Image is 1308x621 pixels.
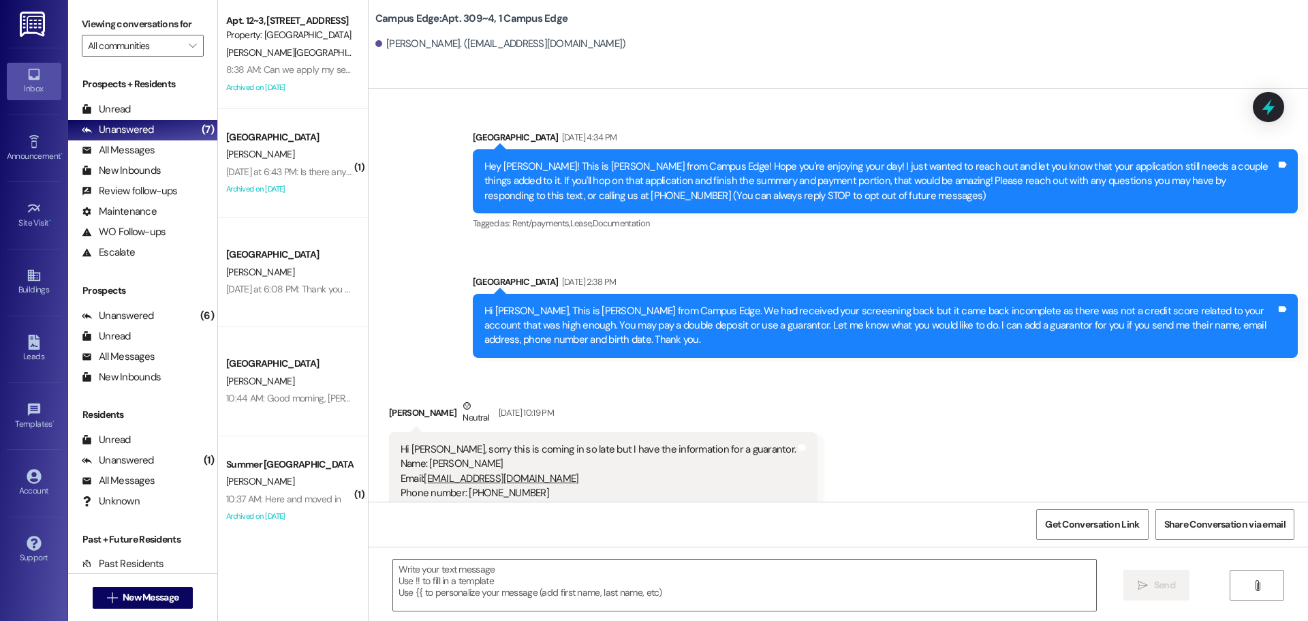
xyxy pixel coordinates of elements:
[68,408,217,422] div: Residents
[226,357,352,371] div: [GEOGRAPHIC_DATA]
[570,217,593,229] span: Lease ,
[1045,517,1139,532] span: Get Conversation Link
[593,217,650,229] span: Documentation
[200,450,217,471] div: (1)
[82,164,161,178] div: New Inbounds
[49,216,51,226] span: •
[82,225,166,239] div: WO Follow-ups
[473,275,1298,294] div: [GEOGRAPHIC_DATA]
[82,245,135,260] div: Escalate
[82,433,131,447] div: Unread
[226,14,352,28] div: Apt. 12~3, [STREET_ADDRESS]
[225,508,354,525] div: Archived on [DATE]
[559,130,617,145] div: [DATE] 4:34 PM
[7,465,61,502] a: Account
[401,442,796,545] div: Hi [PERSON_NAME], sorry this is coming in so late but I have the information for a guarantor. Nam...
[226,247,352,262] div: [GEOGRAPHIC_DATA]
[82,474,155,488] div: All Messages
[82,102,131,117] div: Unread
[1036,509,1148,540] button: Get Conversation Link
[82,350,155,364] div: All Messages
[226,392,867,404] div: 10:44 AM: Good morning, [PERSON_NAME]. Yes, your parking permit is active. I will send you a gene...
[484,304,1276,348] div: Hi [PERSON_NAME], This is [PERSON_NAME] from Campus Edge. We had received your screeening back bu...
[1138,580,1148,591] i: 
[226,266,294,278] span: [PERSON_NAME]
[7,63,61,100] a: Inbox
[424,472,578,485] a: [EMAIL_ADDRESS][DOMAIN_NAME]
[1164,517,1286,532] span: Share Conversation via email
[559,275,617,289] div: [DATE] 2:38 PM
[7,331,61,367] a: Leads
[226,166,976,178] div: [DATE] at 6:43 PM: Is there any way to fix this before [DATE], because instead of [PERSON_NAME] m...
[495,406,554,420] div: [DATE] 10:19 PM
[82,205,157,219] div: Maintenance
[93,587,193,609] button: New Message
[7,398,61,435] a: Templates •
[107,592,117,603] i: 
[82,309,154,323] div: Unanswered
[88,35,182,57] input: All communities
[375,12,567,26] b: Campus Edge: Apt. 309~4, 1 Campus Edge
[473,130,1298,149] div: [GEOGRAPHIC_DATA]
[82,453,154,468] div: Unanswered
[226,148,294,160] span: [PERSON_NAME]
[82,329,131,344] div: Unread
[82,14,204,35] label: Viewing conversations for
[20,12,48,37] img: ResiDesk Logo
[226,475,294,487] span: [PERSON_NAME]
[68,532,217,547] div: Past + Future Residents
[226,493,341,505] div: 10:37 AM: Here and moved in
[82,494,140,509] div: Unknown
[389,399,817,432] div: [PERSON_NAME]
[226,457,352,472] div: Summer [GEOGRAPHIC_DATA]
[82,184,177,198] div: Review follow-ups
[484,160,1276,203] div: Hey [PERSON_NAME]! This is [PERSON_NAME] from Campus Edge! Hope you're enjoying your day! I just ...
[68,77,217,91] div: Prospects + Residents
[225,181,354,198] div: Archived on [DATE]
[68,284,217,298] div: Prospects
[7,532,61,569] a: Support
[52,417,54,427] span: •
[375,37,626,51] div: [PERSON_NAME]. ([EMAIL_ADDRESS][DOMAIN_NAME])
[82,370,161,384] div: New Inbounds
[197,305,217,327] div: (6)
[1155,509,1294,540] button: Share Conversation via email
[1123,570,1189,601] button: Send
[82,123,154,137] div: Unanswered
[473,213,1298,233] div: Tagged as:
[123,590,178,605] span: New Message
[1252,580,1262,591] i: 
[198,119,217,140] div: (7)
[512,217,570,229] span: Rent/payments ,
[460,399,491,427] div: Neutral
[226,63,509,76] div: 8:38 AM: Can we apply my security deposit to pay for the transfer fee?
[189,40,196,51] i: 
[82,557,164,571] div: Past Residents
[82,143,155,157] div: All Messages
[1154,578,1175,592] span: Send
[225,79,354,96] div: Archived on [DATE]
[226,28,352,42] div: Property: [GEOGRAPHIC_DATA]
[7,197,61,234] a: Site Visit •
[226,375,294,387] span: [PERSON_NAME]
[226,46,381,59] span: [PERSON_NAME][GEOGRAPHIC_DATA]
[7,264,61,301] a: Buildings
[61,149,63,159] span: •
[226,283,911,295] div: [DATE] at 6:08 PM: Thank you so much, if neither are willing to move, what would be the next step...
[226,130,352,145] div: [GEOGRAPHIC_DATA]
